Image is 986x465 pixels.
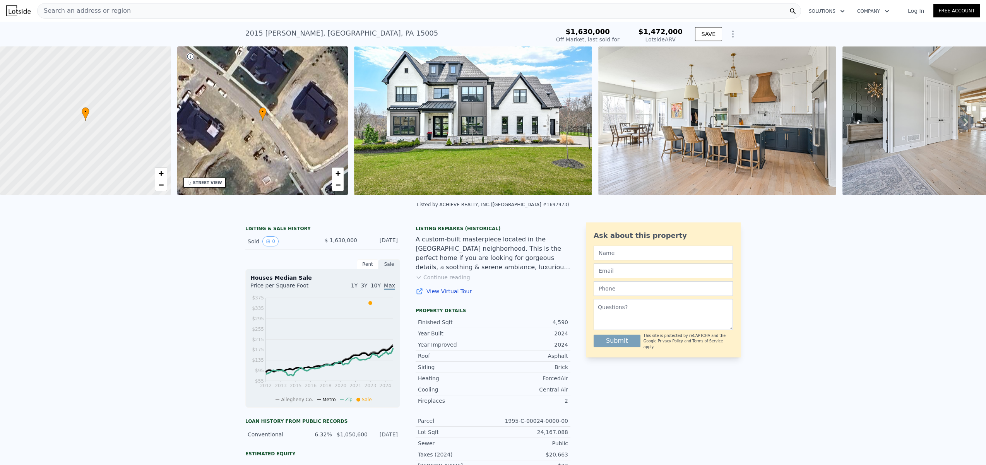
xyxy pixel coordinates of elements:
[493,386,568,393] div: Central Air
[416,226,570,232] div: Listing Remarks (Historical)
[357,259,378,269] div: Rent
[416,274,470,281] button: Continue reading
[260,383,272,388] tspan: 2012
[336,168,341,178] span: +
[335,383,347,388] tspan: 2020
[351,282,358,289] span: 1Y
[803,4,851,18] button: Solutions
[6,5,31,16] img: Lotside
[275,383,287,388] tspan: 2013
[361,282,367,289] span: 3Y
[252,347,264,352] tspan: $175
[493,352,568,360] div: Asphalt
[252,327,264,332] tspan: $255
[418,428,493,436] div: Lot Sqft
[418,397,493,405] div: Fireplaces
[594,335,640,347] button: Submit
[658,339,683,343] a: Privacy Policy
[305,383,317,388] tspan: 2016
[248,431,301,438] div: Conventional
[594,263,733,278] input: Email
[324,237,357,243] span: $ 1,630,000
[158,180,163,190] span: −
[418,374,493,382] div: Heating
[38,6,131,15] span: Search an address or region
[378,259,400,269] div: Sale
[332,179,344,191] a: Zoom out
[320,383,332,388] tspan: 2018
[262,236,279,246] button: View historical data
[417,202,569,207] div: Listed by ACHIEVE REALTY, INC. ([GEOGRAPHIC_DATA] #1697973)
[362,397,372,402] span: Sale
[155,179,167,191] a: Zoom out
[252,316,264,321] tspan: $295
[252,337,264,342] tspan: $215
[933,4,980,17] a: Free Account
[493,363,568,371] div: Brick
[252,306,264,311] tspan: $335
[594,230,733,241] div: Ask about this property
[418,318,493,326] div: Finished Sqft
[245,451,400,457] div: Estimated Equity
[416,235,570,272] div: A custom-built masterpiece located in the [GEOGRAPHIC_DATA] neighborhood. This is the perfect hom...
[349,383,361,388] tspan: 2021
[639,36,683,43] div: Lotside ARV
[332,168,344,179] a: Zoom in
[493,417,568,425] div: 1995-C-00024-0000-00
[245,418,400,424] div: Loan history from public records
[416,287,570,295] a: View Virtual Tour
[345,397,353,402] span: Zip
[692,339,723,343] a: Terms of Service
[416,308,570,314] div: Property details
[259,107,267,121] div: •
[493,341,568,349] div: 2024
[566,27,610,36] span: $1,630,000
[290,383,302,388] tspan: 2015
[255,378,264,384] tspan: $55
[493,451,568,458] div: $20,663
[384,282,395,290] span: Max
[695,27,722,41] button: SAVE
[594,281,733,296] input: Phone
[493,439,568,447] div: Public
[322,397,336,402] span: Metro
[899,7,933,15] a: Log In
[639,27,683,36] span: $1,472,000
[248,236,317,246] div: Sold
[250,274,395,282] div: Houses Median Sale
[259,108,267,115] span: •
[594,246,733,260] input: Name
[305,431,332,438] div: 6.32%
[493,318,568,326] div: 4,590
[418,451,493,458] div: Taxes (2024)
[245,226,400,233] div: LISTING & SALE HISTORY
[418,352,493,360] div: Roof
[193,180,222,186] div: STREET VIEW
[493,428,568,436] div: 24,167.088
[598,46,836,195] img: Sale: 156577797 Parcel: 91870682
[336,180,341,190] span: −
[851,4,895,18] button: Company
[725,26,741,42] button: Show Options
[493,374,568,382] div: ForcedAir
[418,341,493,349] div: Year Improved
[493,397,568,405] div: 2
[556,36,620,43] div: Off Market, last sold for
[250,282,323,294] div: Price per Square Foot
[363,236,398,246] div: [DATE]
[418,439,493,447] div: Sewer
[252,357,264,363] tspan: $135
[354,46,592,195] img: Sale: 156577797 Parcel: 91870682
[365,383,377,388] tspan: 2023
[493,330,568,337] div: 2024
[337,431,367,438] div: $1,050,600
[379,383,391,388] tspan: 2024
[255,368,264,373] tspan: $95
[82,107,89,121] div: •
[158,168,163,178] span: +
[418,386,493,393] div: Cooling
[418,363,493,371] div: Siding
[644,333,733,350] div: This site is protected by reCAPTCHA and the Google and apply.
[371,431,398,438] div: [DATE]
[155,168,167,179] a: Zoom in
